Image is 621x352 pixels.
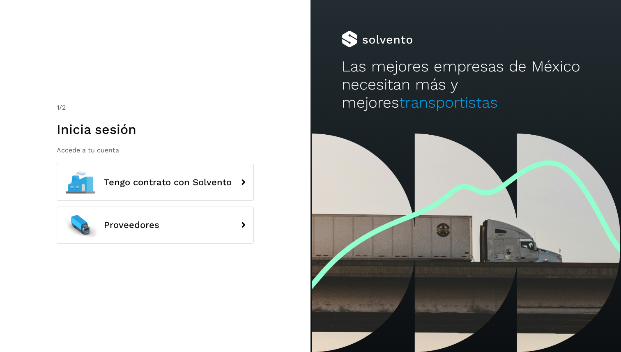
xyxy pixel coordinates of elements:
div: /2 [57,103,254,113]
button: Tengo contrato con Solvento [57,164,254,201]
button: Proveedores [57,207,254,244]
span: Tengo contrato con Solvento [104,177,232,187]
span: 1 [57,104,59,111]
span: transportistas [399,94,498,111]
h1: Inicia sesión [57,122,254,137]
span: Proveedores [104,220,159,230]
p: Accede a tu cuenta [57,146,254,154]
h2: Las mejores empresas de México necesitan más y mejores [342,58,590,112]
